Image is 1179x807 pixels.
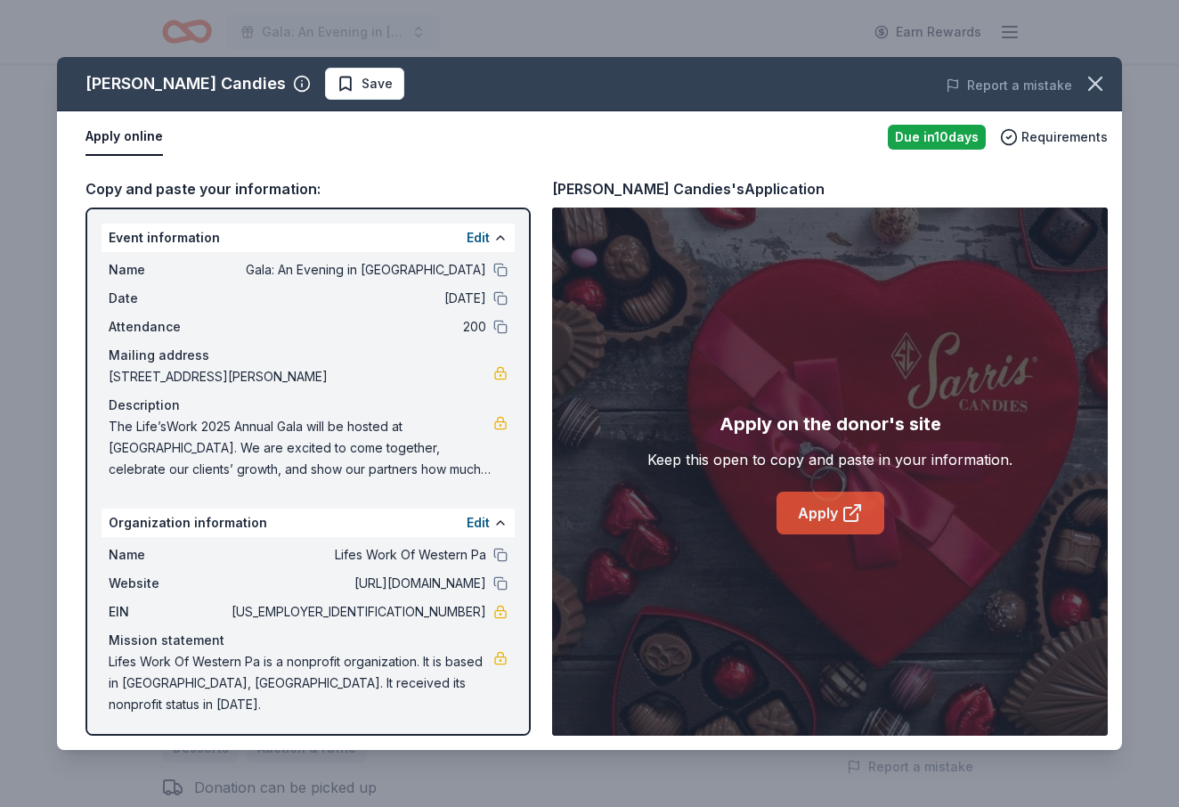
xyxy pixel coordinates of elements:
[228,316,486,338] span: 200
[946,75,1072,96] button: Report a mistake
[228,573,486,594] span: [URL][DOMAIN_NAME]
[362,73,393,94] span: Save
[1021,126,1108,148] span: Requirements
[109,259,228,281] span: Name
[325,68,404,100] button: Save
[102,509,515,537] div: Organization information
[720,410,941,438] div: Apply on the donor's site
[1000,126,1108,148] button: Requirements
[85,177,531,200] div: Copy and paste your information:
[552,177,825,200] div: [PERSON_NAME] Candies's Application
[467,512,490,534] button: Edit
[888,125,986,150] div: Due in 10 days
[467,227,490,249] button: Edit
[102,224,515,252] div: Event information
[647,449,1012,470] div: Keep this open to copy and paste in your information.
[85,69,286,98] div: [PERSON_NAME] Candies
[109,366,493,387] span: [STREET_ADDRESS][PERSON_NAME]
[85,118,163,156] button: Apply online
[228,288,486,309] span: [DATE]
[109,601,228,623] span: EIN
[109,316,228,338] span: Attendance
[109,395,508,416] div: Description
[109,345,508,366] div: Mailing address
[777,492,884,534] a: Apply
[109,573,228,594] span: Website
[109,544,228,566] span: Name
[109,630,508,651] div: Mission statement
[228,544,486,566] span: Lifes Work Of Western Pa
[228,601,486,623] span: [US_EMPLOYER_IDENTIFICATION_NUMBER]
[228,259,486,281] span: Gala: An Evening in [GEOGRAPHIC_DATA]
[109,416,493,480] span: The Life’sWork 2025 Annual Gala will be hosted at [GEOGRAPHIC_DATA]. We are excited to come toget...
[109,288,228,309] span: Date
[109,651,493,715] span: Lifes Work Of Western Pa is a nonprofit organization. It is based in [GEOGRAPHIC_DATA], [GEOGRAPH...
